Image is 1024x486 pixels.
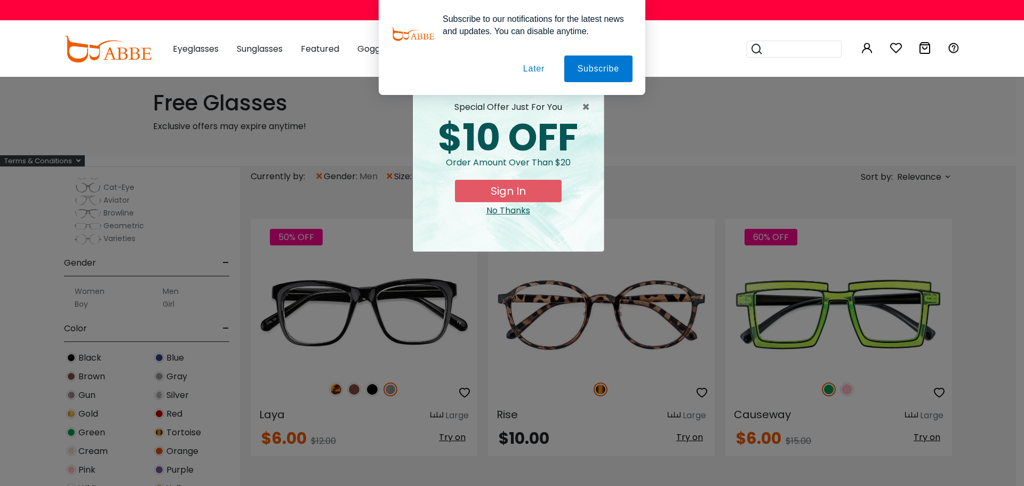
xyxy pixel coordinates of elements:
[421,101,595,114] div: special offer just for you
[421,156,595,180] div: Order amount over than $20
[391,13,434,55] img: notification icon
[582,101,595,114] span: ×
[434,13,633,37] div: Subscribe to our notifications for the latest news and updates. You can disable anytime.
[421,204,595,217] div: Close
[455,180,562,202] button: Sign In
[564,55,633,82] button: Subscribe
[421,119,595,156] div: $10 OFF
[510,55,558,82] button: Later
[582,101,595,114] button: Close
